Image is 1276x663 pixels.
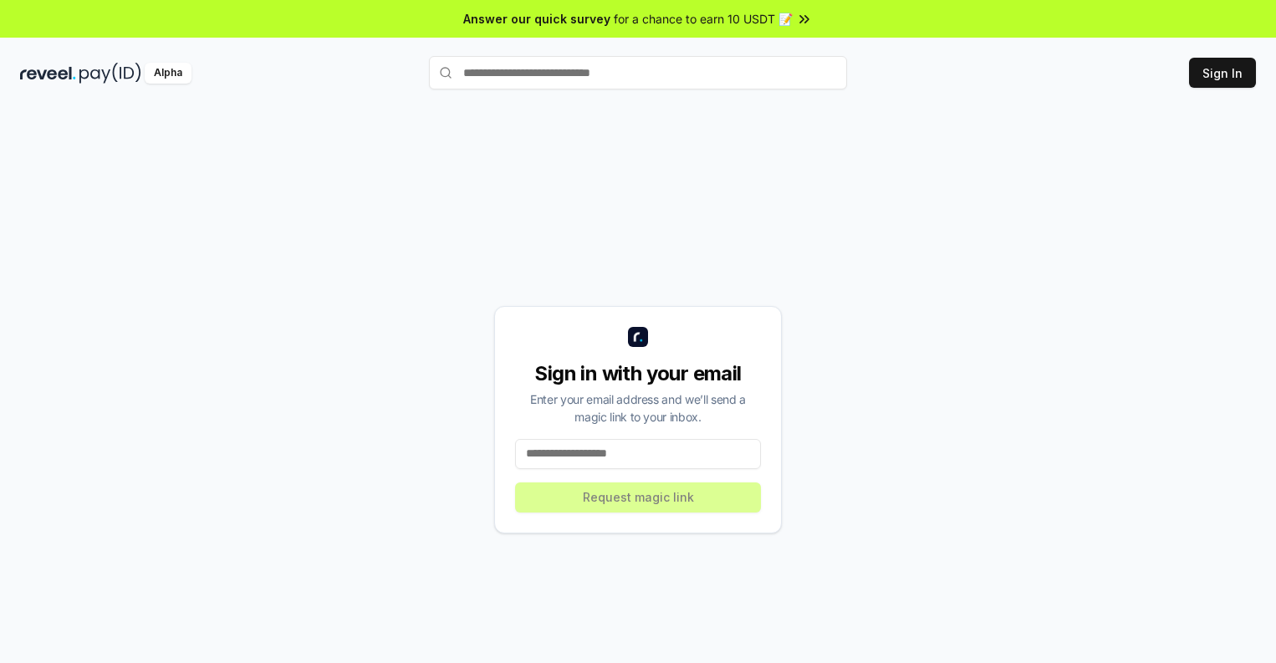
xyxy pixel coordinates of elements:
[515,360,761,387] div: Sign in with your email
[145,63,191,84] div: Alpha
[628,327,648,347] img: logo_small
[463,10,610,28] span: Answer our quick survey
[614,10,793,28] span: for a chance to earn 10 USDT 📝
[515,390,761,426] div: Enter your email address and we’ll send a magic link to your inbox.
[1189,58,1256,88] button: Sign In
[20,63,76,84] img: reveel_dark
[79,63,141,84] img: pay_id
